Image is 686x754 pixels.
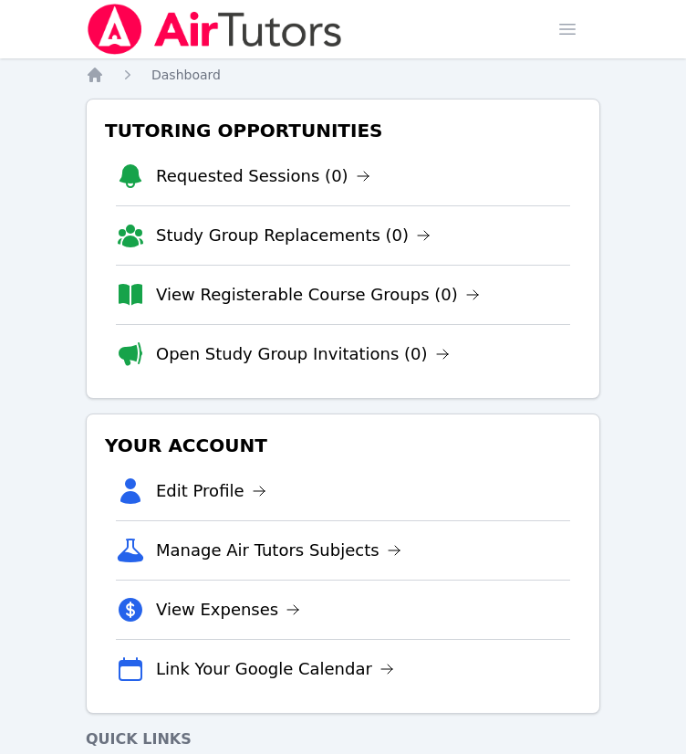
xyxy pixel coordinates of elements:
a: Dashboard [151,66,221,84]
h4: Quick Links [86,728,600,750]
a: Link Your Google Calendar [156,656,394,682]
a: View Registerable Course Groups (0) [156,282,480,308]
a: View Expenses [156,597,300,623]
a: Open Study Group Invitations (0) [156,341,450,367]
a: Manage Air Tutors Subjects [156,538,401,563]
h3: Tutoring Opportunities [101,114,585,147]
a: Edit Profile [156,478,266,504]
a: Requested Sessions (0) [156,163,370,189]
span: Dashboard [151,68,221,82]
h3: Your Account [101,429,585,462]
a: Study Group Replacements (0) [156,223,431,248]
nav: Breadcrumb [86,66,600,84]
img: Air Tutors [86,4,344,55]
